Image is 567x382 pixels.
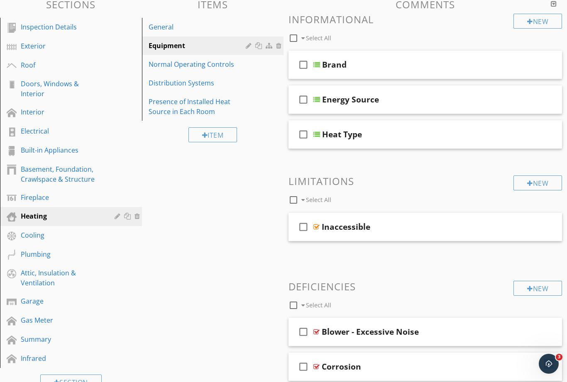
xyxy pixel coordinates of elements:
[288,175,562,187] h3: Limitations
[297,55,310,75] i: check_box_outline_blank
[21,353,103,363] div: Infrared
[306,301,331,309] span: Select All
[21,41,103,51] div: Exterior
[306,34,331,42] span: Select All
[21,334,103,344] div: Summary
[21,145,103,155] div: Built-in Appliances
[21,211,103,221] div: Heating
[21,22,103,32] div: Inspection Details
[322,222,370,232] div: Inaccessible
[513,175,562,190] div: New
[297,124,310,144] i: check_box_outline_blank
[322,60,347,70] div: Brand
[149,59,249,69] div: Normal Operating Controls
[297,217,310,237] i: check_box_outline_blank
[21,60,103,70] div: Roof
[297,357,310,377] i: check_box_outline_blank
[21,249,103,259] div: Plumbing
[21,230,103,240] div: Cooling
[288,14,562,25] h3: Informational
[149,41,249,51] div: Equipment
[21,268,103,288] div: Attic, Insulation & Ventilation
[149,22,249,32] div: General
[306,196,331,204] span: Select All
[513,14,562,29] div: New
[322,95,379,105] div: Energy Source
[21,79,103,99] div: Doors, Windows & Interior
[21,126,103,136] div: Electrical
[149,78,249,88] div: Distribution Systems
[21,107,103,117] div: Interior
[297,90,310,109] i: check_box_outline_blank
[188,127,237,142] div: Item
[288,281,562,292] h3: Deficiencies
[149,97,249,117] div: Presence of Installed Heat Source in Each Room
[322,327,419,337] div: Blower - Excessive Noise
[21,164,103,184] div: Basement, Foundation, Crawlspace & Structure
[513,281,562,296] div: New
[21,192,103,202] div: Fireplace
[322,362,361,372] div: Corrosion
[21,315,103,325] div: Gas Meter
[297,322,310,342] i: check_box_outline_blank
[21,296,103,306] div: Garage
[539,354,559,374] iframe: Intercom live chat
[556,354,562,360] span: 3
[322,129,362,139] div: Heat Type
